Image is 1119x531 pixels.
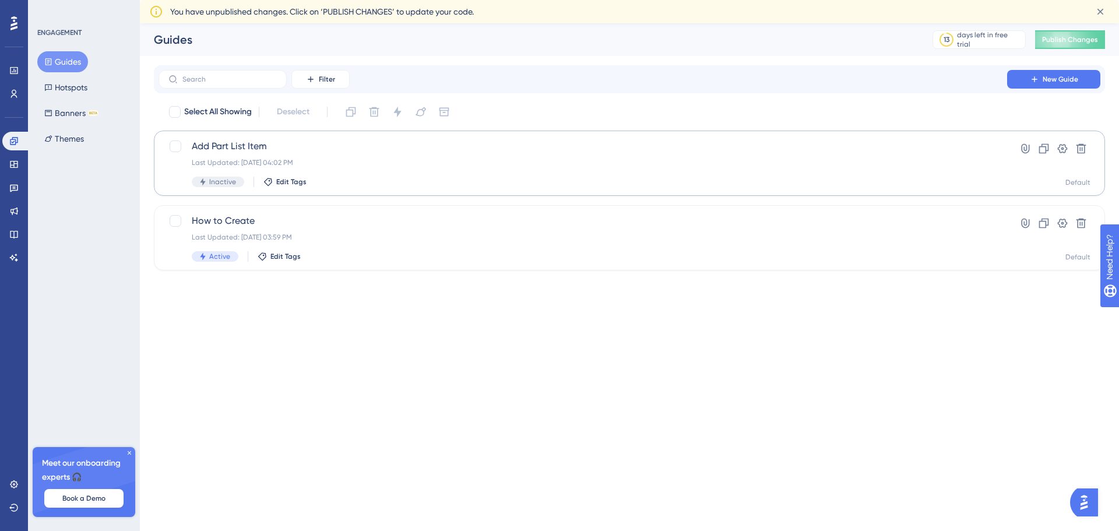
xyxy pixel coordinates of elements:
div: days left in free trial [957,30,1022,49]
span: Deselect [277,105,309,119]
input: Search [182,75,277,83]
button: New Guide [1007,70,1100,89]
button: Book a Demo [44,489,124,508]
div: Default [1065,252,1090,262]
span: How to Create [192,214,974,228]
div: Default [1065,178,1090,187]
span: Publish Changes [1042,35,1098,44]
div: BETA [88,110,98,116]
button: Edit Tags [258,252,301,261]
span: Active [209,252,230,261]
span: Need Help? [27,3,73,17]
span: Book a Demo [62,494,105,503]
div: Last Updated: [DATE] 03:59 PM [192,233,974,242]
span: Meet our onboarding experts 🎧 [42,456,126,484]
button: Filter [291,70,350,89]
button: BannersBETA [37,103,105,124]
span: New Guide [1043,75,1078,84]
span: Select All Showing [184,105,252,119]
button: Themes [37,128,91,149]
span: Filter [319,75,335,84]
div: Last Updated: [DATE] 04:02 PM [192,158,974,167]
div: Guides [154,31,903,48]
button: Hotspots [37,77,94,98]
span: Add Part List Item [192,139,974,153]
span: Edit Tags [270,252,301,261]
div: ENGAGEMENT [37,28,82,37]
button: Deselect [266,101,320,122]
button: Guides [37,51,88,72]
iframe: UserGuiding AI Assistant Launcher [1070,485,1105,520]
span: Inactive [209,177,236,187]
span: Edit Tags [276,177,307,187]
button: Publish Changes [1035,30,1105,49]
div: 13 [944,35,949,44]
span: You have unpublished changes. Click on ‘PUBLISH CHANGES’ to update your code. [170,5,474,19]
button: Edit Tags [263,177,307,187]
